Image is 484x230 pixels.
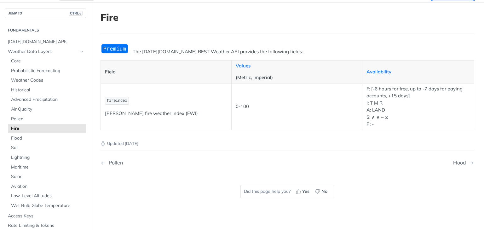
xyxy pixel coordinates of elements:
a: [DATE][DOMAIN_NAME] APIs [5,37,86,47]
a: Soil [8,143,86,152]
span: Air Quality [11,106,84,112]
a: Low-Level Altitudes [8,191,86,201]
button: JUMP TOCTRL-/ [5,9,86,18]
span: Probabilistic Forecasting [11,68,84,74]
p: F: [-6 hours for free, up to -7 days for paying accounts, +15 days] I: T M R A: LAND S: ∧ ∨ ~ ⧖ P: - [366,85,470,128]
a: Previous Page: Pollen [101,160,261,166]
p: Field [105,68,227,76]
span: Historical [11,87,84,93]
a: Historical [8,85,86,95]
h2: Fundamentals [5,27,86,33]
button: Hide subpages for Weather Data Layers [79,49,84,54]
span: Soil [11,145,84,151]
a: Core [8,56,86,66]
span: Core [11,58,84,64]
p: 0-100 [236,103,358,110]
a: Air Quality [8,105,86,114]
p: (Metric, Imperial) [236,74,358,81]
a: Fire [8,124,86,133]
a: Availability [366,69,391,75]
button: No [313,187,331,196]
div: Did this page help you? [240,185,334,198]
span: Flood [11,135,84,141]
a: Aviation [8,182,86,191]
p: Updated [DATE] [101,141,474,147]
a: Pollen [8,114,86,124]
span: Fire [11,125,84,132]
span: Weather Codes [11,77,84,83]
a: Values [236,63,251,69]
p: [PERSON_NAME] fire weather index (FWI) [105,110,227,117]
span: Weather Data Layers [8,49,78,55]
span: Access Keys [8,213,84,219]
span: Advanced Precipitation [11,96,84,103]
p: The [DATE][DOMAIN_NAME] REST Weather API provides the following fields: [101,48,474,55]
span: Rate Limiting & Tokens [8,222,84,229]
span: Low-Level Altitudes [11,193,84,199]
a: Maritime [8,163,86,172]
span: Pollen [11,116,84,122]
span: Lightning [11,154,84,161]
h1: Fire [101,12,474,23]
button: Yes [294,187,313,196]
a: Next Page: Flood [453,160,474,166]
a: Flood [8,134,86,143]
span: Maritime [11,164,84,170]
a: Weather Codes [8,76,86,85]
a: Advanced Precipitation [8,95,86,104]
span: fireIndex [107,99,127,103]
div: Pollen [106,160,123,166]
span: CTRL-/ [69,11,83,16]
span: [DATE][DOMAIN_NAME] APIs [8,39,84,45]
a: Access Keys [5,211,86,221]
nav: Pagination Controls [101,153,474,172]
a: Weather Data LayersHide subpages for Weather Data Layers [5,47,86,56]
a: Lightning [8,153,86,162]
span: Solar [11,174,84,180]
a: Solar [8,172,86,181]
span: Wet Bulb Globe Temperature [11,203,84,209]
a: Probabilistic Forecasting [8,66,86,76]
span: Aviation [11,183,84,190]
span: Yes [302,188,309,195]
div: Flood [453,160,469,166]
span: No [321,188,327,195]
a: Wet Bulb Globe Temperature [8,201,86,210]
